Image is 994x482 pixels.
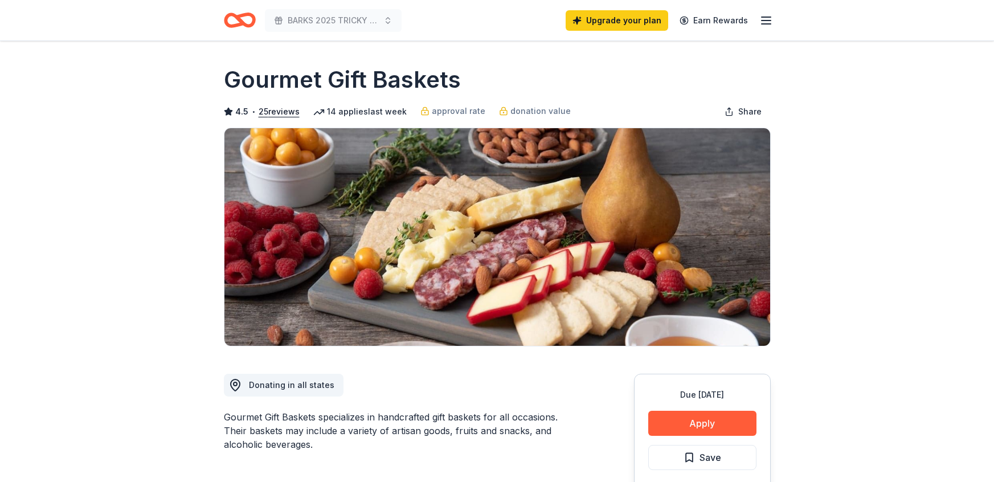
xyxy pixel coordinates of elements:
[499,104,571,118] a: donation value
[700,450,721,465] span: Save
[288,14,379,27] span: BARKS 2025 TRICKY TRAY
[224,410,579,451] div: Gourmet Gift Baskets specializes in handcrafted gift baskets for all occasions. Their baskets may...
[224,64,461,96] h1: Gourmet Gift Baskets
[259,105,300,119] button: 25reviews
[648,445,756,470] button: Save
[224,128,770,346] img: Image for Gourmet Gift Baskets
[648,411,756,436] button: Apply
[224,7,256,34] a: Home
[566,10,668,31] a: Upgrade your plan
[265,9,402,32] button: BARKS 2025 TRICKY TRAY
[648,388,756,402] div: Due [DATE]
[313,105,407,119] div: 14 applies last week
[235,105,248,119] span: 4.5
[715,100,771,123] button: Share
[738,105,762,119] span: Share
[251,107,255,116] span: •
[249,380,334,390] span: Donating in all states
[510,104,571,118] span: donation value
[673,10,755,31] a: Earn Rewards
[432,104,485,118] span: approval rate
[420,104,485,118] a: approval rate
